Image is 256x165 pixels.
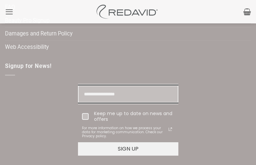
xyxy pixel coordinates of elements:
[95,5,162,19] img: REDAVID Salon Products | United States
[78,85,178,103] input: Email field
[78,142,178,156] button: SIGN UP
[82,126,166,138] span: For more information on how we process your data for marketing communication. Check our Privacy p...
[166,125,174,133] svg: link icon
[166,125,174,133] a: Read our Privacy Policy
[5,3,13,20] a: Menu
[94,111,174,122] div: Keep me up to date on news and offers
[5,41,49,54] a: Web Accessibility
[5,27,73,40] a: Damages and Return Policy
[5,63,52,69] span: Signup for News!
[243,4,251,19] a: View cart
